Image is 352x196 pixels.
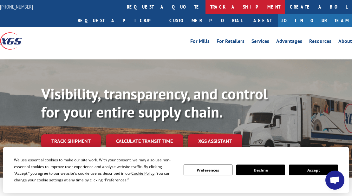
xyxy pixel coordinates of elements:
a: XGS ASSISTANT [188,134,242,148]
a: Advantages [276,39,302,46]
a: Agent [247,14,278,27]
a: Track shipment [41,134,101,148]
a: Resources [309,39,331,46]
span: Preferences [105,177,127,183]
button: Decline [236,165,285,175]
a: Customer Portal [165,14,247,27]
div: Cookie Consent Prompt [3,147,349,193]
a: For Retailers [217,39,244,46]
a: For Mills [190,39,210,46]
button: Accept [289,165,338,175]
a: Services [251,39,269,46]
a: About [338,39,352,46]
a: Open chat [325,171,344,190]
div: We use essential cookies to make our site work. With your consent, we may also use non-essential ... [14,157,176,183]
a: Join Our Team [278,14,352,27]
b: Visibility, transparency, and control for your entire supply chain. [41,84,268,122]
a: Calculate transit time [106,134,183,148]
span: Cookie Policy [131,171,154,176]
button: Preferences [184,165,232,175]
a: Request a pickup [73,14,165,27]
